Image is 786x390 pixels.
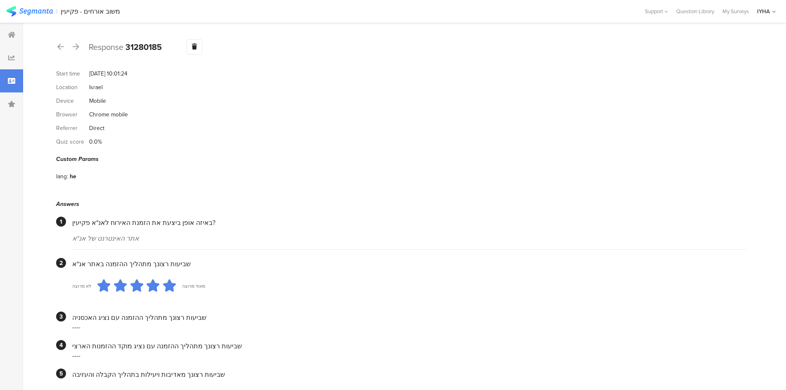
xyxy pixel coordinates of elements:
div: שביעות רצונך מתהליך ההזמנה עם נציג מוקד ההזמנות הארצי [72,341,747,351]
div: ---- [72,351,747,360]
div: משוב אורחים - פקיעין [61,7,120,15]
div: he [70,172,76,181]
div: lang: [56,172,70,181]
div: לא מרוצה [72,283,91,289]
div: Referrer [56,124,89,132]
div: Chrome mobile [89,110,128,119]
div: 3 [56,312,66,321]
div: Device [56,97,89,105]
img: segmanta logo [6,6,53,17]
div: IYHA [757,7,770,15]
div: Quiz score [56,137,89,146]
b: 31280185 [125,41,162,53]
div: | [56,7,57,16]
div: [DATE] 10:01:24 [89,69,127,78]
div: 4 [56,340,66,350]
div: שביעות רצונך מאדיבות ויעילות בתהליך הקבלה והעזיבה [72,370,747,379]
div: ---- [72,322,747,332]
div: 5 [56,369,66,378]
div: מאוד מרוצה [182,283,205,289]
div: Browser [56,110,89,119]
div: Location [56,83,89,92]
div: 0.0% [89,137,102,146]
a: Question Library [672,7,718,15]
div: Mobile [89,97,106,105]
div: Custom Params [56,155,747,163]
div: אתר האינטרנט של אנ"א [72,234,747,243]
div: 2 [56,258,66,268]
div: 1 [56,217,66,227]
div: Answers [56,200,747,208]
div: שביעות רצונך מתהליך ההזמנה עם נציג האכסניה [72,313,747,322]
div: Support [645,5,668,18]
a: My Surveys [718,7,753,15]
div: Direct [89,124,104,132]
div: באיזה אופן ביצעת את הזמנת האירוח לאנ"א פקיעין? [72,218,747,227]
div: Start time [56,69,89,78]
div: שביעות רצונך מתהליך ההזמנה באתר אנ"א [72,259,747,269]
div: Israel [89,83,103,92]
span: Response [89,41,123,53]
